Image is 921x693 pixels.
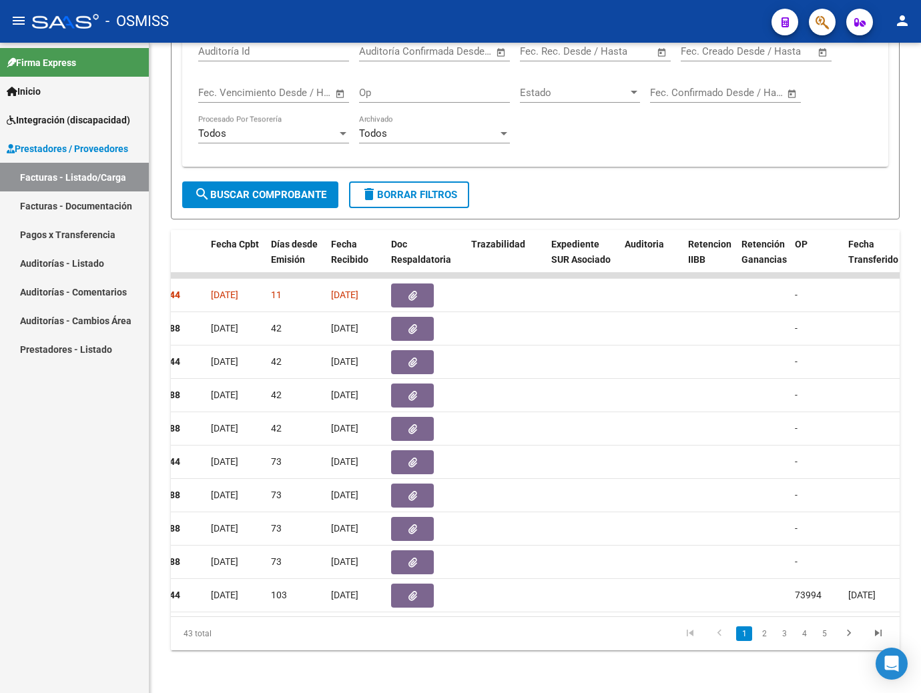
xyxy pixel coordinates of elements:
datatable-header-cell: Auditoria [619,230,683,289]
a: go to first page [677,626,703,641]
li: page 1 [734,622,754,645]
span: 73 [271,523,282,534]
datatable-header-cell: Fecha Cpbt [206,230,266,289]
span: [DATE] [331,356,358,367]
div: 43 total [171,617,314,650]
span: Expediente SUR Asociado [551,239,611,265]
mat-icon: menu [11,13,27,29]
input: Fecha inicio [650,87,704,99]
input: Fecha inicio [359,45,413,57]
span: [DATE] [331,523,358,534]
span: - [795,523,798,534]
span: [DATE] [331,456,358,467]
span: 42 [271,390,282,400]
datatable-header-cell: Días desde Emisión [266,230,326,289]
span: Fecha Transferido [848,239,898,265]
span: - [795,456,798,467]
span: [DATE] [211,456,238,467]
a: 4 [796,626,812,641]
span: 42 [271,323,282,333]
datatable-header-cell: Doc Respaldatoria [386,230,466,289]
span: [DATE] [331,590,358,600]
span: 103 [271,590,287,600]
div: Open Intercom Messenger [876,648,908,680]
span: - [795,423,798,434]
li: page 2 [754,622,774,645]
span: 73 [271,490,282,500]
span: 11 [271,289,282,300]
span: Inicio [7,84,41,99]
span: [DATE] [848,590,876,600]
span: [DATE] [211,356,238,367]
mat-icon: delete [361,186,377,202]
span: - [795,490,798,500]
input: Fecha fin [425,45,490,57]
datatable-header-cell: Retención Ganancias [736,230,790,289]
span: Prestadores / Proveedores [7,141,128,156]
span: Retencion IIBB [688,239,731,265]
span: Días desde Emisión [271,239,318,265]
span: 42 [271,356,282,367]
span: [DATE] [211,423,238,434]
button: Open calendar [333,86,348,101]
input: Fecha fin [586,45,651,57]
datatable-header-cell: Retencion IIBB [683,230,736,289]
mat-icon: person [894,13,910,29]
datatable-header-cell: Expediente SUR Asociado [546,230,619,289]
input: Fecha inicio [520,45,574,57]
span: [DATE] [331,390,358,400]
span: [DATE] [211,390,238,400]
span: 42 [271,423,282,434]
span: Retención Ganancias [741,239,787,265]
span: - OSMISS [105,7,169,36]
li: page 5 [814,622,834,645]
a: go to next page [836,626,862,641]
button: Open calendar [494,45,509,60]
button: Open calendar [816,45,831,60]
span: [DATE] [211,323,238,333]
datatable-header-cell: OP [790,230,843,289]
span: [DATE] [211,289,238,300]
mat-icon: search [194,186,210,202]
button: Open calendar [655,45,670,60]
span: Doc Respaldatoria [391,239,451,265]
datatable-header-cell: Fecha Recibido [326,230,386,289]
span: Todos [359,127,387,139]
li: page 3 [774,622,794,645]
input: Fecha fin [747,45,812,57]
span: Firma Express [7,55,76,70]
span: [DATE] [331,490,358,500]
a: 2 [756,626,772,641]
input: Fecha inicio [681,45,735,57]
a: 1 [736,626,752,641]
span: Fecha Cpbt [211,239,259,249]
span: 73994 [795,590,822,600]
span: [DATE] [211,490,238,500]
a: 5 [816,626,832,641]
button: Open calendar [785,86,800,101]
span: [DATE] [331,289,358,300]
datatable-header-cell: Trazabilidad [466,230,546,289]
span: Integración (discapacidad) [7,113,130,127]
button: Borrar Filtros [349,181,469,208]
span: [DATE] [331,423,358,434]
input: Fecha fin [716,87,781,99]
span: - [795,356,798,367]
span: - [795,556,798,567]
span: [DATE] [331,323,358,333]
span: [DATE] [211,556,238,567]
a: go to previous page [707,626,732,641]
span: Trazabilidad [471,239,525,249]
span: 73 [271,456,282,467]
a: 3 [776,626,792,641]
span: - [795,390,798,400]
span: Todos [198,127,226,139]
span: [DATE] [211,590,238,600]
span: - [795,289,798,300]
span: Fecha Recibido [331,239,368,265]
span: [DATE] [331,556,358,567]
span: Buscar Comprobante [194,189,326,201]
span: - [795,323,798,333]
li: page 4 [794,622,814,645]
a: go to last page [866,626,891,641]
